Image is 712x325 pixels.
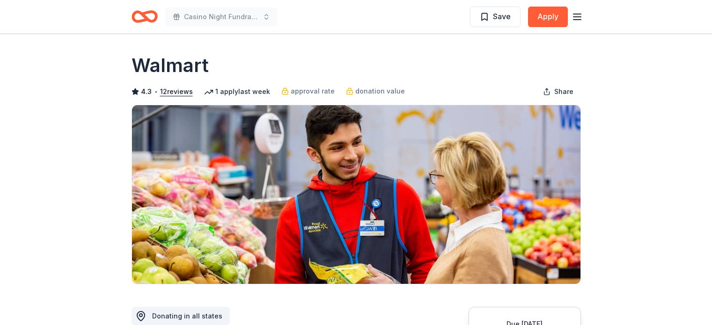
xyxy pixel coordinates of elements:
[165,7,278,26] button: Casino Night Fundraiser
[493,10,511,22] span: Save
[554,86,573,97] span: Share
[132,52,209,79] h1: Walmart
[355,86,405,97] span: donation value
[281,86,335,97] a: approval rate
[470,7,521,27] button: Save
[160,86,193,97] button: 12reviews
[132,105,580,284] img: Image for Walmart
[536,82,581,101] button: Share
[346,86,405,97] a: donation value
[154,88,157,95] span: •
[291,86,335,97] span: approval rate
[184,11,259,22] span: Casino Night Fundraiser
[152,312,222,320] span: Donating in all states
[528,7,568,27] button: Apply
[132,6,158,28] a: Home
[141,86,152,97] span: 4.3
[204,86,270,97] div: 1 apply last week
